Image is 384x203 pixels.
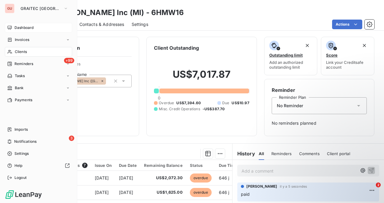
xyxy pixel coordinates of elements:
[53,7,184,18] h3: [PERSON_NAME] Inc (MI) - 6HMW16
[159,106,200,112] span: Misc. Credit Operations
[246,184,277,189] span: [PERSON_NAME]
[14,139,37,144] span: Notifications
[263,145,384,187] iframe: Intercom notifications message
[176,100,201,106] span: US$7,394.60
[95,175,109,180] span: [DATE]
[14,163,23,168] span: Help
[158,95,160,100] span: 0
[69,136,74,141] span: 3
[269,60,312,70] span: Add an authorized outstanding limit
[326,53,338,58] span: Score
[15,85,24,91] span: Bank
[49,61,132,70] span: Client Properties
[132,21,148,27] span: Settings
[64,58,74,63] span: +99
[119,175,133,180] span: [DATE]
[56,79,99,83] span: [PERSON_NAME] Inc ([GEOGRAPHIC_DATA])
[14,127,28,132] span: Imports
[144,175,183,181] span: US$2,072.30
[15,73,25,79] span: Tasks
[190,163,212,168] div: Status
[190,173,212,183] span: overdue
[119,163,137,168] div: Due Date
[264,37,318,75] button: Outstanding limitAdd an authorized outstanding limit
[15,37,29,42] span: Invoices
[219,163,244,168] div: Due Time
[232,100,249,106] span: US$10.97
[269,53,303,58] span: Outstanding limit
[154,44,199,52] h6: Client Outstanding
[272,86,367,94] h6: Reminder
[232,150,255,157] h6: History
[219,175,229,180] span: 646 j
[272,120,367,126] span: No reminders planned
[106,78,111,84] input: Add a tag
[95,190,109,195] span: [DATE]
[144,163,183,168] div: Remaining Balance
[203,106,225,112] span: -US$387.70
[321,37,374,75] button: ScoreLink your Creditsafe account
[14,61,33,67] span: Reminders
[332,20,362,29] button: Actions
[363,183,378,197] iframe: Intercom live chat
[241,192,250,197] span: paid
[14,151,29,156] span: Settings
[82,163,88,168] span: 7
[326,60,369,70] span: Link your Creditsafe account
[14,25,34,30] span: Dashboard
[79,21,124,27] span: Contacts & Addresses
[21,6,61,11] span: GRAITEC [GEOGRAPHIC_DATA]
[15,49,27,55] span: Clients
[5,161,72,170] a: Help
[159,100,174,106] span: Overdue
[119,190,133,195] span: [DATE]
[376,183,381,187] span: 2
[190,188,212,197] span: overdue
[37,44,132,52] h6: Client information
[15,97,32,103] span: Payments
[95,163,112,168] div: Issue On
[280,185,307,188] span: il y a 5 secondes
[5,4,14,13] div: GU
[14,175,27,180] span: Logout
[144,189,183,195] span: US$1,625.00
[219,190,229,195] span: 646 j
[154,68,249,86] h2: US$7,017.87
[259,151,264,156] span: All
[277,103,303,109] span: No Reminder
[222,100,229,106] span: Due
[5,190,42,199] img: Logo LeanPay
